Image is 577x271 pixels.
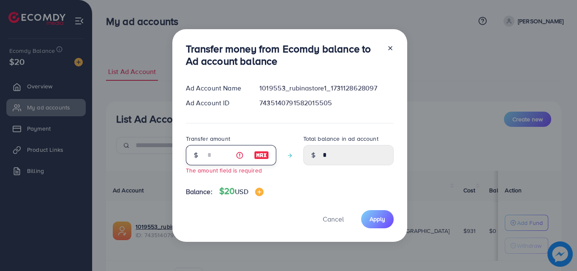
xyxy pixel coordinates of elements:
label: Total balance in ad account [303,134,378,143]
span: Balance: [186,187,212,197]
img: image [255,188,264,196]
span: USD [235,187,248,196]
h4: $20 [219,186,264,197]
img: image [254,150,269,160]
small: The amount field is required [186,166,262,174]
div: Ad Account ID [179,98,253,108]
button: Apply [361,210,394,228]
label: Transfer amount [186,134,230,143]
div: 7435140791582015505 [253,98,400,108]
div: 1019553_rubinastore1_1731128628097 [253,83,400,93]
span: Cancel [323,214,344,224]
div: Ad Account Name [179,83,253,93]
h3: Transfer money from Ecomdy balance to Ad account balance [186,43,380,67]
button: Cancel [312,210,354,228]
span: Apply [370,215,385,223]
